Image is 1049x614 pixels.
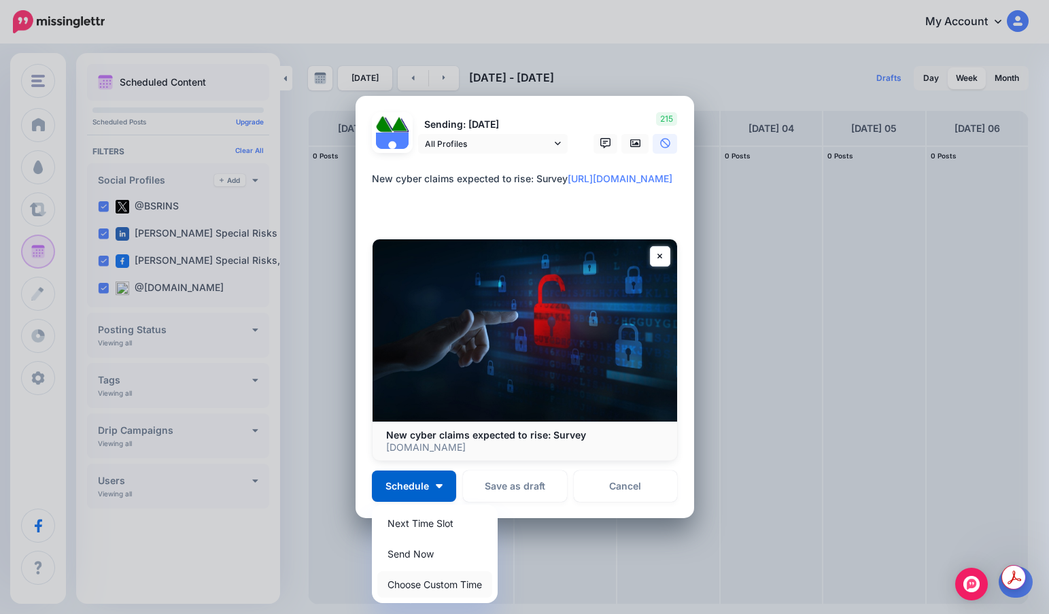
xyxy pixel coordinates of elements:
img: New cyber claims expected to rise: Survey [373,239,677,422]
button: Save as draft [463,471,567,502]
b: New cyber claims expected to rise: Survey [386,429,586,441]
p: [DOMAIN_NAME] [386,441,664,454]
a: Next Time Slot [377,510,492,536]
img: user_default_image.png [376,133,409,165]
div: New cyber claims expected to rise: Survey [372,171,685,187]
a: All Profiles [418,134,568,154]
img: 379531_475505335829751_837246864_n-bsa122537.jpg [376,116,392,133]
a: Send Now [377,541,492,567]
p: Sending: [DATE] [418,117,568,133]
div: Schedule [372,505,498,603]
span: 215 [656,112,677,126]
img: arrow-down-white.png [436,484,443,488]
span: All Profiles [425,137,551,151]
a: Cancel [574,471,678,502]
img: 1Q3z5d12-75797.jpg [392,116,409,133]
button: Schedule [372,471,456,502]
a: Choose Custom Time [377,571,492,598]
div: Open Intercom Messenger [955,568,988,600]
span: Schedule [385,481,429,491]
